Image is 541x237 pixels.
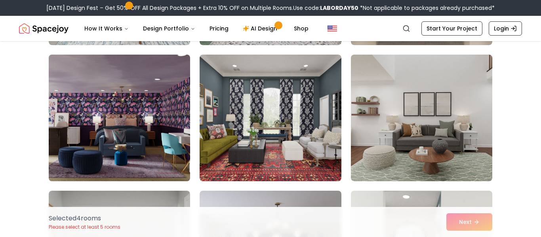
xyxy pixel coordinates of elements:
nav: Main [78,21,315,36]
p: Please select at least 5 rooms [49,224,120,230]
b: LABORDAY50 [320,4,358,12]
a: Shop [288,21,315,36]
a: Login [489,21,522,36]
button: How It Works [78,21,135,36]
img: Room room-52 [45,51,194,184]
img: United States [328,24,337,33]
a: Spacejoy [19,21,69,36]
img: Room room-53 [200,55,341,181]
span: *Not applicable to packages already purchased* [358,4,495,12]
img: Room room-54 [351,55,492,181]
nav: Global [19,16,522,41]
button: Design Portfolio [137,21,202,36]
a: AI Design [236,21,286,36]
a: Start Your Project [421,21,482,36]
div: [DATE] Design Fest – Get 50% OFF All Design Packages + Extra 10% OFF on Multiple Rooms. [46,4,495,12]
span: Use code: [293,4,358,12]
img: Spacejoy Logo [19,21,69,36]
a: Pricing [203,21,235,36]
p: Selected 4 room s [49,214,120,223]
